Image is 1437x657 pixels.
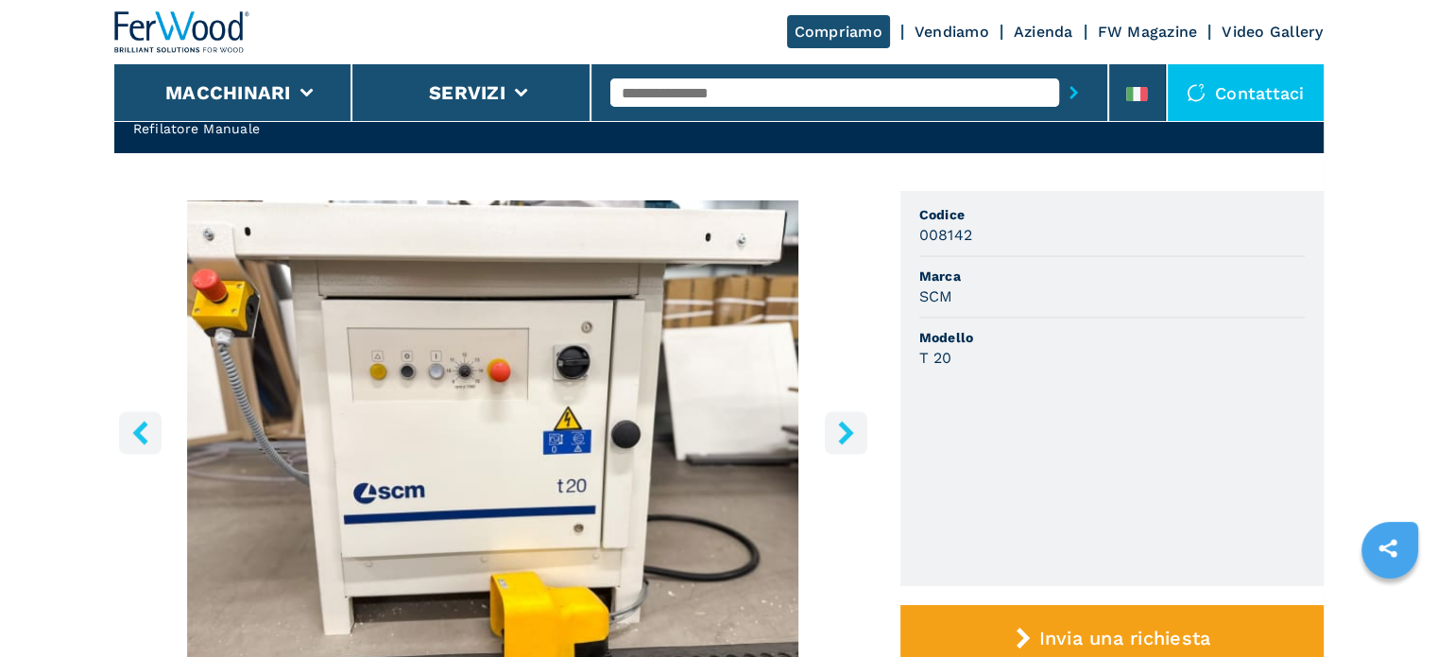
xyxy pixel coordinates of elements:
a: sharethis [1364,525,1411,572]
button: left-button [119,411,162,454]
button: Macchinari [165,81,291,104]
div: Contattaci [1168,64,1324,121]
a: FW Magazine [1098,23,1198,41]
h2: Refilatore Manuale [133,119,268,138]
a: Azienda [1014,23,1073,41]
img: Ferwood [114,11,250,53]
button: Servizi [429,81,505,104]
button: submit-button [1059,71,1088,114]
h3: 008142 [919,224,973,246]
button: right-button [825,411,867,454]
a: Vendiamo [915,23,989,41]
img: Contattaci [1187,83,1206,102]
a: Compriamo [787,15,890,48]
span: Modello [919,328,1305,347]
h3: T 20 [919,347,952,369]
span: Codice [919,205,1305,224]
h3: SCM [919,285,953,307]
span: Marca [919,267,1305,285]
a: Video Gallery [1222,23,1323,41]
span: Invia una richiesta [1038,627,1210,649]
iframe: Chat [1357,572,1423,643]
